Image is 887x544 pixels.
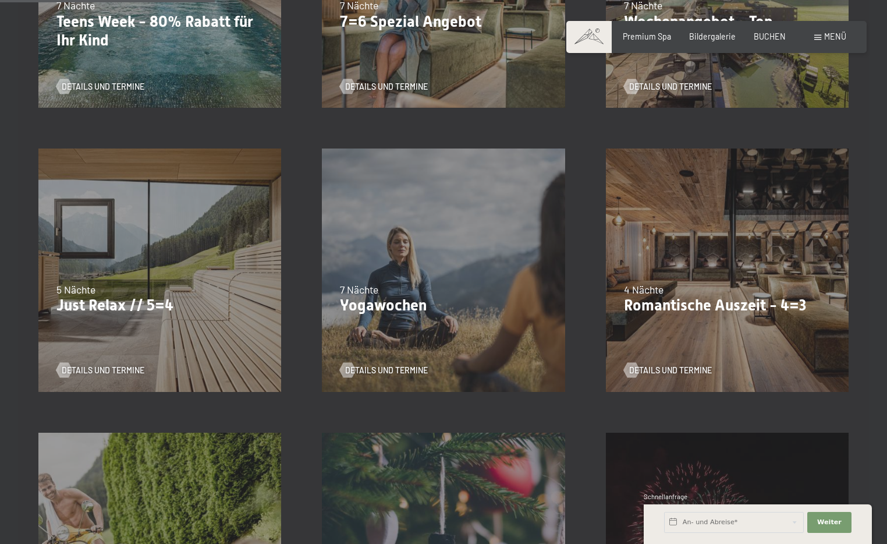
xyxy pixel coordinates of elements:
a: Details und Termine [56,81,144,93]
span: 5 Nächte [56,283,95,296]
a: Bildergalerie [689,31,736,41]
span: Details und Termine [62,81,144,93]
p: Romantische Auszeit - 4=3 [624,296,831,315]
a: Details und Termine [56,365,144,376]
p: Teens Week - 80% Rabatt für Ihr Kind [56,13,263,50]
button: Weiter [807,512,851,533]
a: Details und Termine [340,365,428,376]
p: 7=6 Spezial Angebot [340,13,547,31]
span: Schnellanfrage [644,493,687,500]
span: 7 Nächte [340,283,378,296]
span: Menü [824,31,846,41]
span: 4 Nächte [624,283,664,296]
a: BUCHEN [754,31,786,41]
a: Details und Termine [340,81,428,93]
p: Just Relax // 5=4 [56,296,263,315]
span: Details und Termine [345,365,428,376]
span: Weiter [817,518,842,527]
span: Details und Termine [62,365,144,376]
p: Yogawochen [340,296,547,315]
a: Details und Termine [624,81,712,93]
span: Details und Termine [629,365,712,376]
span: Details und Termine [629,81,712,93]
span: Details und Termine [345,81,428,93]
p: Wochenangebot - Top Angebot [624,13,831,50]
a: Details und Termine [624,365,712,376]
a: Premium Spa [623,31,671,41]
